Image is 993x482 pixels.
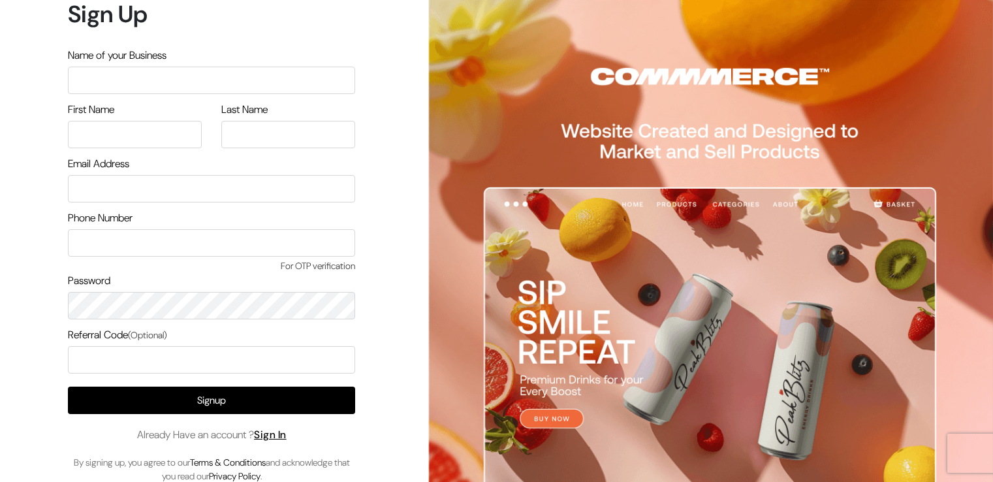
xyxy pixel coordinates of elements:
label: Email Address [68,156,129,172]
label: First Name [68,102,114,118]
label: Password [68,273,110,289]
button: Signup [68,387,355,414]
a: Terms & Conditions [190,457,266,468]
label: Name of your Business [68,48,166,63]
label: Last Name [221,102,268,118]
span: For OTP verification [68,259,355,273]
label: Referral Code [68,327,167,343]
a: Privacy Policy [209,470,260,482]
span: Already Have an account ? [137,427,287,443]
label: Phone Number [68,210,133,226]
a: Sign In [254,428,287,442]
span: (Optional) [128,329,167,341]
